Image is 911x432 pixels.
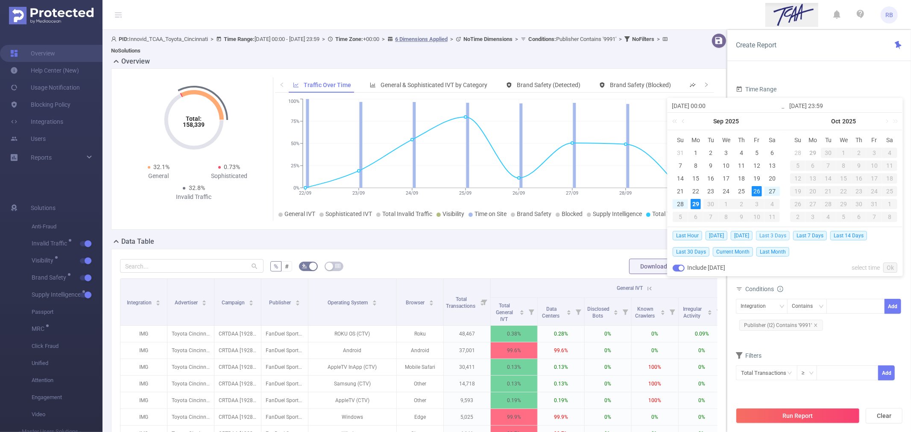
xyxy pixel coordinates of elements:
td: September 15, 2025 [688,172,703,185]
td: September 24, 2025 [719,185,734,198]
a: Help Center (New) [10,62,79,79]
span: Blocked [562,210,583,217]
div: 22 [691,186,701,196]
div: Contains [792,299,819,313]
div: 8 [719,212,734,222]
a: Oct [831,113,842,130]
td: November 3, 2025 [806,210,821,223]
td: September 21, 2025 [673,185,688,198]
tspan: 50% [291,141,299,146]
tspan: 22/09 [299,190,311,196]
b: No Filters [632,36,654,42]
th: Thu [734,134,749,146]
span: Traffic Over Time [304,82,351,88]
div: 7 [675,161,685,171]
i: icon: user [111,36,119,42]
td: October 29, 2025 [836,198,852,210]
tspan: 75% [291,119,299,124]
span: Total Invalid Traffic [382,210,432,217]
tspan: 25/09 [459,190,472,196]
div: Integration [741,299,772,313]
span: 32.1% [154,163,170,170]
div: 3 [749,199,765,209]
tspan: Total: [186,115,202,122]
td: November 1, 2025 [882,198,897,210]
span: > [319,36,328,42]
td: October 7, 2025 [821,159,836,172]
div: 2 [734,199,749,209]
td: August 31, 2025 [673,146,688,159]
td: November 6, 2025 [851,210,867,223]
td: September 28, 2025 [673,198,688,210]
div: 7 [821,161,836,171]
td: October 26, 2025 [790,198,806,210]
div: 31 [867,199,882,209]
div: 15 [836,173,852,184]
div: 26 [752,186,762,196]
span: Supply Intelligence [32,292,84,298]
div: 2 [790,212,806,222]
td: September 30, 2025 [821,146,836,159]
div: 24 [721,186,731,196]
td: September 19, 2025 [749,172,765,185]
td: September 8, 2025 [688,159,703,172]
b: No Solutions [111,47,141,54]
th: Wed [836,134,852,146]
td: October 13, 2025 [806,172,821,185]
div: 4 [765,199,780,209]
td: October 21, 2025 [821,185,836,198]
td: November 5, 2025 [836,210,852,223]
td: October 31, 2025 [867,198,882,210]
b: PID: [119,36,129,42]
span: 32.8% [189,184,205,191]
div: 17 [721,173,731,184]
div: 20 [767,173,777,184]
b: Time Range: [224,36,255,42]
th: Sun [790,134,806,146]
div: 25 [882,186,897,196]
td: November 7, 2025 [867,210,882,223]
th: Sat [765,134,780,146]
td: September 4, 2025 [734,146,749,159]
td: September 25, 2025 [734,185,749,198]
div: ≥ [802,366,811,380]
div: 29 [808,148,818,158]
span: We [836,136,852,144]
div: 5 [836,212,852,222]
td: October 18, 2025 [882,172,897,185]
div: 12 [790,173,806,184]
span: General & Sophisticated IVT by Category [381,82,487,88]
span: We [719,136,734,144]
a: Ok [883,263,897,273]
span: Tu [703,136,719,144]
div: 10 [749,212,765,222]
b: Time Zone: [335,36,363,42]
tspan: 158,339 [183,121,205,128]
div: 3 [867,148,882,158]
span: Sa [882,136,897,144]
span: Brand Safety (Blocked) [610,82,671,88]
div: 25 [736,186,747,196]
div: 27 [767,186,777,196]
td: October 28, 2025 [821,198,836,210]
div: 1 [691,148,701,158]
tspan: 28/09 [619,190,632,196]
div: 26 [790,199,806,209]
td: October 3, 2025 [749,198,765,210]
td: September 28, 2025 [790,146,806,159]
span: Visibility [442,210,464,217]
span: > [513,36,521,42]
span: General IVT [284,210,315,217]
div: 28 [675,199,685,209]
div: 19 [790,186,806,196]
span: Fr [867,136,882,144]
span: > [448,36,456,42]
div: 30 [703,199,719,209]
div: 21 [821,186,836,196]
h2: Overview [121,56,150,67]
input: Search... [120,259,264,273]
th: Sat [882,134,897,146]
div: 27 [806,199,821,209]
div: 4 [882,148,897,158]
i: icon: right [704,82,709,87]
